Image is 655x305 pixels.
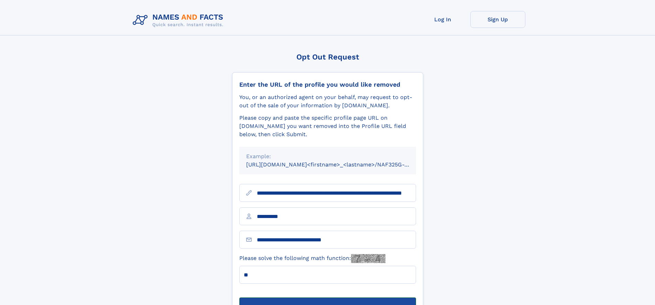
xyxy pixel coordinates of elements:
[415,11,470,28] a: Log In
[232,53,423,61] div: Opt Out Request
[470,11,525,28] a: Sign Up
[239,93,416,110] div: You, or an authorized agent on your behalf, may request to opt-out of the sale of your informatio...
[130,11,229,30] img: Logo Names and Facts
[239,254,385,263] label: Please solve the following math function:
[239,114,416,139] div: Please copy and paste the specific profile page URL on [DOMAIN_NAME] you want removed into the Pr...
[246,161,429,168] small: [URL][DOMAIN_NAME]<firstname>_<lastname>/NAF325G-xxxxxxxx
[246,152,409,161] div: Example:
[239,81,416,88] div: Enter the URL of the profile you would like removed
